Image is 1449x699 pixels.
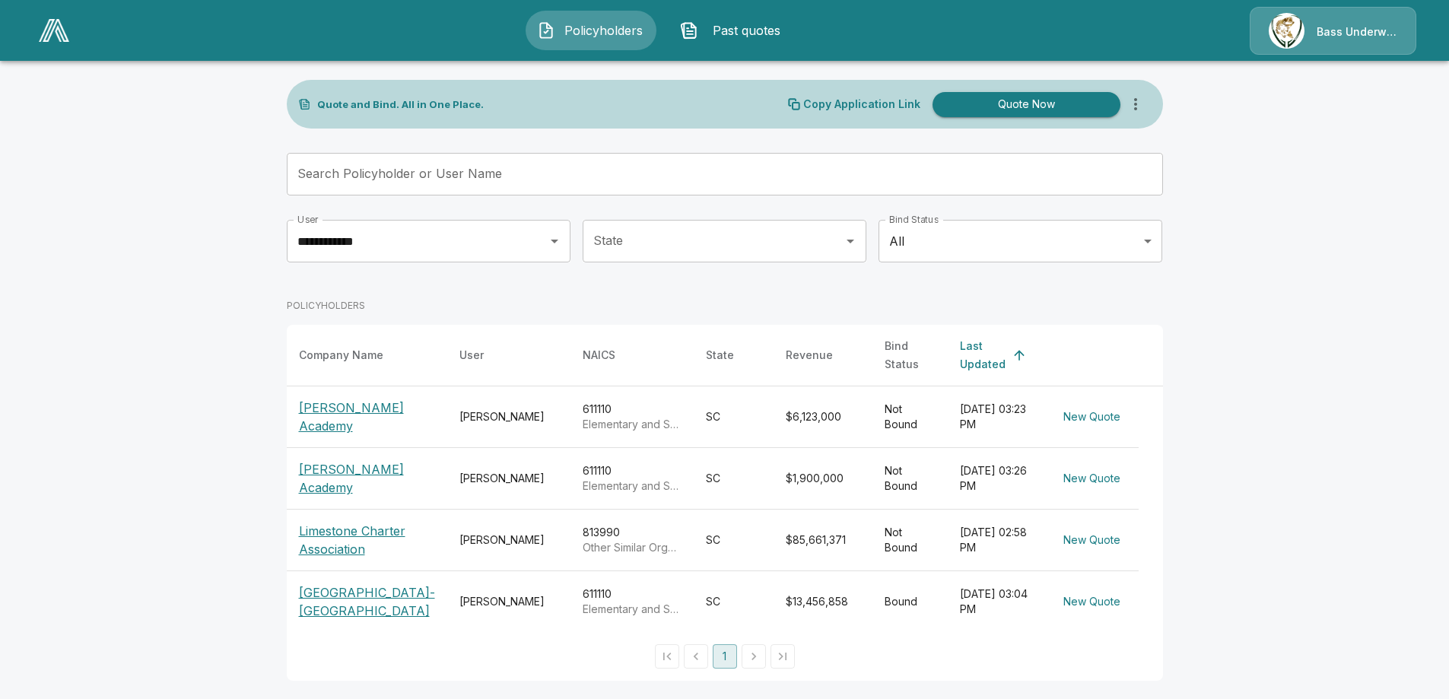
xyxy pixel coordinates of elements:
td: SC [694,510,774,571]
p: Elementary and Secondary Schools [583,478,682,494]
button: New Quote [1057,403,1126,431]
button: New Quote [1057,465,1126,493]
p: Other Similar Organizations (except Business, Professional, Labor, and Political Organizations) [583,540,682,555]
td: Not Bound [872,510,948,571]
p: POLICYHOLDERS [287,299,365,313]
td: $85,661,371 [774,510,872,571]
button: more [1120,89,1151,119]
span: Policyholders [561,21,645,40]
button: Policyholders IconPolicyholders [526,11,656,50]
div: [PERSON_NAME] [459,409,558,424]
td: [DATE] 03:26 PM [948,448,1045,510]
button: New Quote [1057,588,1126,616]
td: $1,900,000 [774,448,872,510]
p: Limestone Charter Association [299,522,435,558]
div: Last Updated [960,337,1006,373]
p: [GEOGRAPHIC_DATA]-[GEOGRAPHIC_DATA] [299,583,435,620]
td: SC [694,571,774,633]
div: [PERSON_NAME] [459,471,558,486]
div: 611110 [583,586,682,617]
img: Past quotes Icon [680,21,698,40]
p: Elementary and Secondary Schools [583,602,682,617]
p: Copy Application Link [803,99,920,110]
div: 611110 [583,463,682,494]
nav: pagination navigation [653,644,797,669]
div: 813990 [583,525,682,555]
button: page 1 [713,644,737,669]
div: State [706,346,734,364]
div: 611110 [583,402,682,432]
td: [DATE] 03:04 PM [948,571,1045,633]
td: SC [694,386,774,448]
label: User [297,213,319,226]
td: Bound [872,571,948,633]
div: [PERSON_NAME] [459,532,558,548]
img: Policyholders Icon [537,21,555,40]
span: Past quotes [704,21,788,40]
td: Not Bound [872,386,948,448]
button: Past quotes IconPast quotes [669,11,799,50]
p: [PERSON_NAME] Academy [299,460,435,497]
td: $6,123,000 [774,386,872,448]
p: Elementary and Secondary Schools [583,417,682,432]
button: New Quote [1057,526,1126,554]
button: Open [544,230,565,252]
div: Company Name [299,346,383,364]
td: Not Bound [872,448,948,510]
label: Bind Status [889,213,939,226]
td: $13,456,858 [774,571,872,633]
button: Open [840,230,861,252]
td: [DATE] 03:23 PM [948,386,1045,448]
td: SC [694,448,774,510]
div: NAICS [583,346,615,364]
div: All [879,220,1162,262]
p: Quote and Bind. All in One Place. [317,100,484,110]
a: Quote Now [926,92,1120,117]
th: Bind Status [872,325,948,386]
td: [DATE] 02:58 PM [948,510,1045,571]
img: AA Logo [39,19,69,42]
div: Revenue [786,346,833,364]
div: [PERSON_NAME] [459,594,558,609]
table: simple table [287,325,1163,632]
button: Quote Now [933,92,1120,117]
p: [PERSON_NAME] Academy [299,399,435,435]
div: User [459,346,484,364]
